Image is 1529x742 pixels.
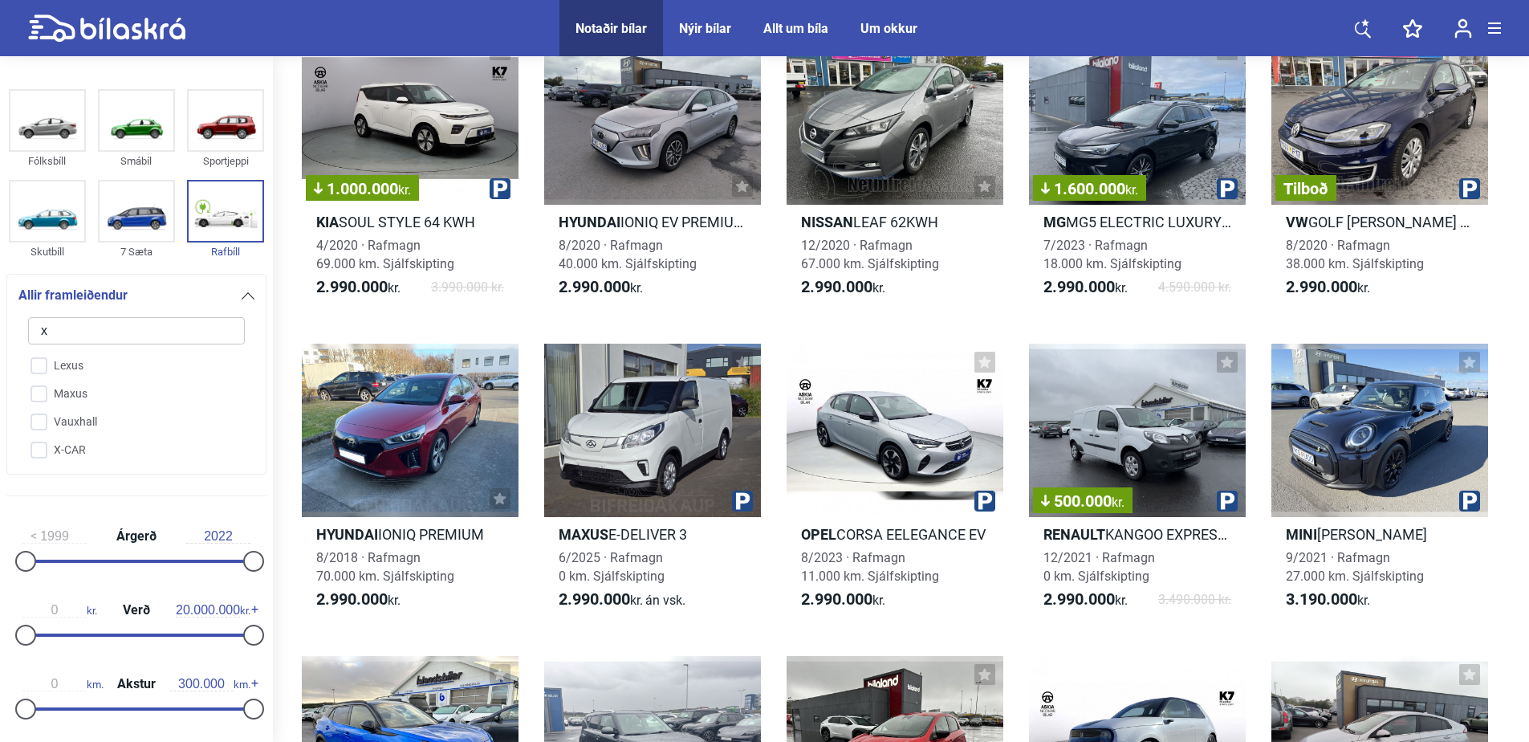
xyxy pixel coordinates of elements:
[1217,178,1238,199] img: parking.png
[187,243,264,261] div: Rafbíll
[1043,590,1128,609] span: kr.
[1029,344,1246,624] a: 500.000kr.RenaultKANGOO EXPRESS Z.E.12/2021 · Rafmagn0 km. Sjálfskipting2.990.000kr.3.490.000 kr.
[1043,238,1181,271] span: 7/2023 · Rafmagn 18.000 km. Sjálfskipting
[112,530,161,543] span: Árgerð
[1041,493,1124,509] span: 500.000
[801,526,836,543] b: Opel
[9,243,86,261] div: Skutbíll
[559,278,643,297] span: kr.
[176,603,250,618] span: kr.
[302,525,518,544] h2: IONIQ PREMIUM
[1125,182,1138,198] span: kr.
[98,243,175,261] div: 7 Sæta
[302,31,518,312] a: 1.000.000kr.KiaSOUL STYLE 64 KWH4/2020 · Rafmagn69.000 km. Sjálfskipting2.990.000kr.3.990.000 kr.
[316,590,401,609] span: kr.
[544,525,761,544] h2: E-DELIVER 3
[1286,590,1370,609] span: kr.
[575,21,647,36] a: Notaðir bílar
[1217,491,1238,512] img: parking.png
[1043,214,1066,230] b: Mg
[1271,31,1488,312] a: TilboðVWGOLF [PERSON_NAME] 36 KWH8/2020 · Rafmagn38.000 km. Sjálfskipting2.990.000kr.
[316,214,339,230] b: Kia
[431,278,504,297] span: 3.990.000 kr.
[1459,491,1480,512] img: parking.png
[1158,278,1231,297] span: 4.590.000 kr.
[801,278,885,297] span: kr.
[18,284,128,307] span: Allir framleiðendur
[316,278,401,297] span: kr.
[1286,214,1308,230] b: VW
[1271,525,1488,544] h2: [PERSON_NAME]
[1029,213,1246,231] h2: MG5 ELECTRIC LUXURY 61KWH
[1286,589,1357,609] b: 3.190.000
[22,677,104,691] span: km.
[544,344,761,624] a: MaxusE-DELIVER 36/2025 · Rafmagn0 km. Sjálfskipting2.990.000kr.
[113,678,160,691] span: Akstur
[1271,213,1488,231] h2: GOLF [PERSON_NAME] 36 KWH
[1286,278,1370,297] span: kr.
[302,213,518,231] h2: SOUL STYLE 64 KWH
[1029,525,1246,544] h2: KANGOO EXPRESS Z.E.
[302,344,518,624] a: HyundaiIONIQ PREMIUM8/2018 · Rafmagn70.000 km. Sjálfskipting2.990.000kr.
[801,589,872,609] b: 2.990.000
[787,344,1003,624] a: OpelCORSA EELEGANCE EV8/2023 · Rafmagn11.000 km. Sjálfskipting2.990.000kr.
[787,525,1003,544] h2: CORSA EELEGANCE EV
[801,590,885,609] span: kr.
[801,550,939,584] span: 8/2023 · Rafmagn 11.000 km. Sjálfskipting
[974,491,995,512] img: parking.png
[763,21,828,36] a: Allt um bíla
[1454,18,1472,39] img: user-login.svg
[316,238,454,271] span: 4/2020 · Rafmagn 69.000 km. Sjálfskipting
[1286,238,1424,271] span: 8/2020 · Rafmagn 38.000 km. Sjálfskipting
[1043,589,1115,609] b: 2.990.000
[1158,590,1231,609] span: 3.490.000 kr.
[559,550,665,584] span: 6/2025 · Rafmagn 0 km. Sjálfskipting
[801,214,853,230] b: Nissan
[1286,277,1357,296] b: 2.990.000
[1286,526,1317,543] b: Mini
[559,214,620,230] b: Hyundai
[1271,344,1488,624] a: Mini[PERSON_NAME]9/2021 · Rafmagn27.000 km. Sjálfskipting3.190.000kr.
[679,21,731,36] a: Nýir bílar
[1029,31,1246,312] a: 1.600.000kr.MgMG5 ELECTRIC LUXURY 61KWH7/2023 · Rafmagn18.000 km. Sjálfskipting2.990.000kr.4.590....
[187,152,264,170] div: Sportjeppi
[22,603,97,618] span: kr.
[559,277,630,296] b: 2.990.000
[1041,181,1138,197] span: 1.600.000
[801,277,872,296] b: 2.990.000
[398,182,411,198] span: kr.
[801,238,939,271] span: 12/2020 · Rafmagn 67.000 km. Sjálfskipting
[559,590,685,609] span: kr.
[559,526,608,543] b: Maxus
[732,491,753,512] img: parking.png
[1043,526,1105,543] b: Renault
[559,589,630,609] b: 2.990.000
[316,277,388,296] b: 2.990.000
[316,589,388,609] b: 2.990.000
[1459,178,1480,199] img: parking.png
[1112,495,1124,510] span: kr.
[1043,277,1115,296] b: 2.990.000
[119,604,154,617] span: Verð
[316,550,454,584] span: 8/2018 · Rafmagn 70.000 km. Sjálfskipting
[1043,278,1128,297] span: kr.
[559,238,697,271] span: 8/2020 · Rafmagn 40.000 km. Sjálfskipting
[1286,550,1424,584] span: 9/2021 · Rafmagn 27.000 km. Sjálfskipting
[316,526,378,543] b: Hyundai
[98,152,175,170] div: Smábíl
[314,181,411,197] span: 1.000.000
[169,677,250,691] span: km.
[1043,550,1155,584] span: 12/2021 · Rafmagn 0 km. Sjálfskipting
[544,31,761,312] a: HyundaiIONIQ EV PREMIUM 39KWH8/2020 · Rafmagn40.000 km. Sjálfskipting2.990.000kr.
[787,213,1003,231] h2: LEAF 62KWH
[1283,181,1328,197] span: Tilboð
[544,213,761,231] h2: IONIQ EV PREMIUM 39KWH
[860,21,917,36] a: Um okkur
[490,178,510,199] img: parking.png
[787,31,1003,312] a: NissanLEAF 62KWH12/2020 · Rafmagn67.000 km. Sjálfskipting2.990.000kr.
[9,152,86,170] div: Fólksbíll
